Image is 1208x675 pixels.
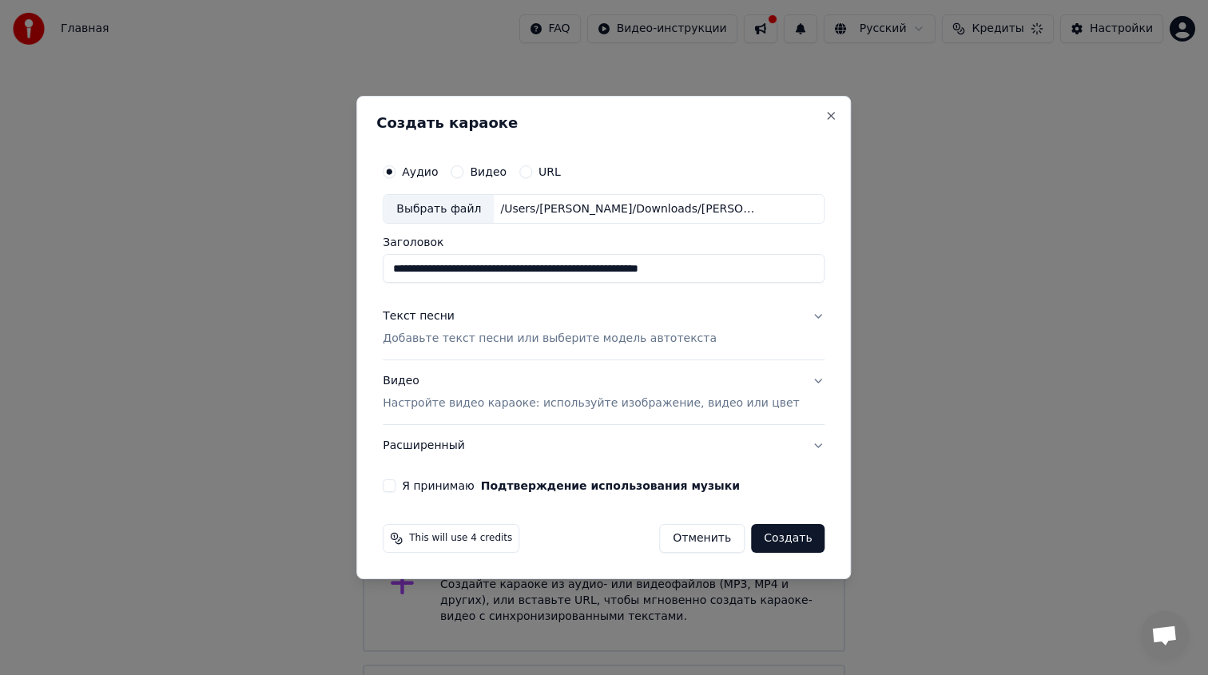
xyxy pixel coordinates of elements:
[383,374,799,412] div: Видео
[383,332,717,347] p: Добавьте текст песни или выберите модель автотекста
[383,425,825,467] button: Расширенный
[402,480,740,491] label: Я принимаю
[383,395,799,411] p: Настройте видео караоке: используйте изображение, видео или цвет
[383,309,455,325] div: Текст песни
[383,296,825,360] button: Текст песниДобавьте текст песни или выберите модель автотекста
[383,361,825,425] button: ВидеоНастройте видео караоке: используйте изображение, видео или цвет
[376,116,831,130] h2: Создать караоке
[402,166,438,177] label: Аудио
[409,532,512,545] span: This will use 4 credits
[470,166,507,177] label: Видео
[481,480,740,491] button: Я принимаю
[659,524,745,553] button: Отменить
[751,524,825,553] button: Создать
[383,237,825,248] label: Заголовок
[383,195,494,224] div: Выбрать файл
[538,166,561,177] label: URL
[494,201,765,217] div: /Users/[PERSON_NAME]/Downloads/[PERSON_NAME]-_Aeroporty_([DOMAIN_NAME]).mp3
